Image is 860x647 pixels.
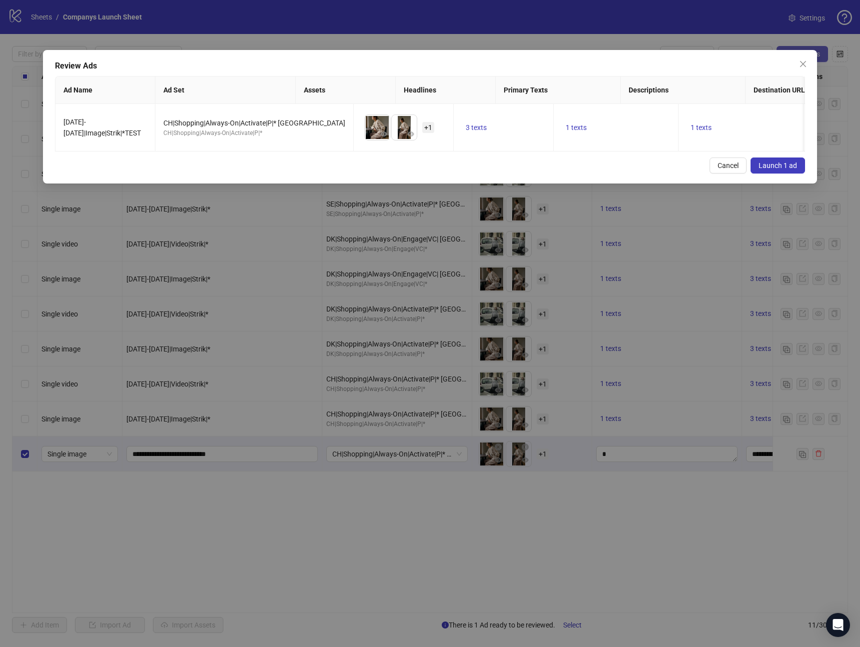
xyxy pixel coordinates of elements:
button: Preview [378,128,390,140]
div: Open Intercom Messenger [826,613,850,637]
span: close [799,60,807,68]
button: 3 texts [462,121,491,133]
button: Launch 1 ad [751,157,805,173]
th: Assets [296,76,396,104]
button: 1 texts [687,121,716,133]
img: Asset 1 [365,115,390,140]
span: [DATE]-[DATE]|Image|Strik|*TEST [63,118,141,137]
span: 1 texts [566,123,587,131]
span: Cancel [718,161,739,169]
div: CH|Shopping|Always-On|Activate|P|* [163,128,345,138]
span: + 1 [422,122,434,133]
img: Asset 2 [392,115,417,140]
button: Preview [405,128,417,140]
span: 3 texts [466,123,487,131]
button: Cancel [710,157,747,173]
th: Primary Texts [496,76,621,104]
span: eye [380,130,387,137]
button: 1 texts [562,121,591,133]
div: CH|Shopping|Always-On|Activate|P|* [GEOGRAPHIC_DATA] [163,117,345,128]
th: Ad Name [55,76,155,104]
th: Headlines [396,76,496,104]
button: Close [795,56,811,72]
span: Launch 1 ad [759,161,797,169]
span: 1 texts [691,123,712,131]
span: eye [407,130,414,137]
th: Ad Set [155,76,296,104]
th: Descriptions [621,76,746,104]
div: Review Ads [55,60,805,72]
